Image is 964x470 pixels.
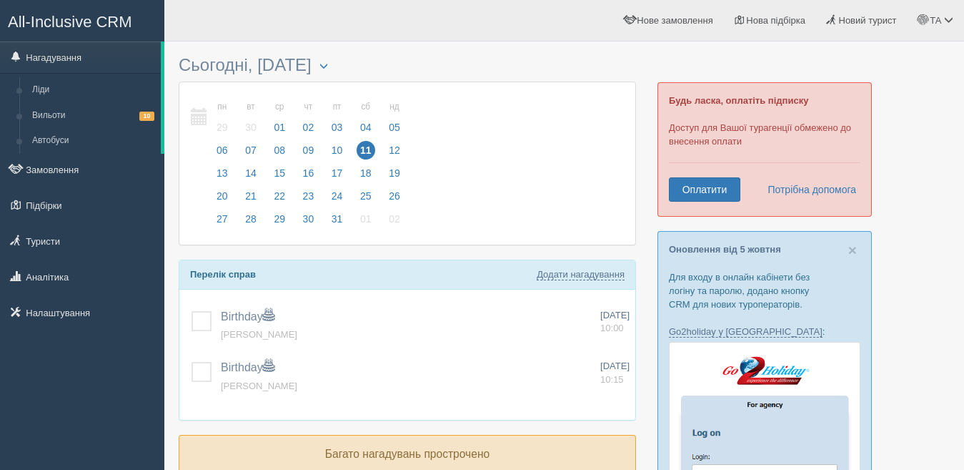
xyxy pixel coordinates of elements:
[237,165,264,188] a: 14
[357,187,375,205] span: 25
[295,165,322,188] a: 16
[600,360,630,386] a: [DATE] 10:15
[328,101,347,113] small: пт
[381,142,404,165] a: 12
[600,323,624,333] span: 10:00
[324,211,351,234] a: 31
[295,211,322,234] a: 30
[190,446,625,463] p: Багато нагадувань прострочено
[237,142,264,165] a: 07
[295,142,322,165] a: 09
[352,142,379,165] a: 11
[242,141,260,160] span: 07
[270,101,289,113] small: ср
[537,269,625,280] a: Додати нагадування
[669,326,823,338] a: Go2holiday у [GEOGRAPHIC_DATA]
[270,164,289,182] span: 15
[221,361,274,373] a: Birthday
[385,118,404,137] span: 05
[328,118,347,137] span: 03
[237,188,264,211] a: 21
[324,165,351,188] a: 17
[237,211,264,234] a: 28
[213,210,232,228] span: 27
[8,13,132,31] span: All-Inclusive CRM
[213,101,232,113] small: пн
[357,118,375,137] span: 04
[385,141,404,160] span: 12
[299,141,318,160] span: 09
[669,325,860,338] p: :
[381,165,404,188] a: 19
[848,242,857,258] span: ×
[209,188,236,211] a: 20
[381,188,404,211] a: 26
[221,329,297,340] a: [PERSON_NAME]
[213,164,232,182] span: 13
[295,188,322,211] a: 23
[270,210,289,228] span: 29
[669,95,808,106] b: Будь ласка, оплатіть підписку
[930,15,941,26] span: ТА
[381,211,404,234] a: 02
[237,93,264,142] a: вт 30
[328,141,347,160] span: 10
[242,210,260,228] span: 28
[381,93,404,142] a: нд 05
[600,361,630,371] span: [DATE]
[600,309,630,336] a: [DATE] 10:00
[324,188,351,211] a: 24
[352,93,379,142] a: сб 04
[357,164,375,182] span: 18
[295,93,322,142] a: чт 02
[221,381,297,391] a: [PERSON_NAME]
[357,141,375,160] span: 11
[839,15,897,26] span: Новий турист
[357,210,375,228] span: 01
[242,118,260,137] span: 30
[328,187,347,205] span: 24
[266,165,293,188] a: 15
[352,211,379,234] a: 01
[26,128,161,154] a: Автобуси
[299,164,318,182] span: 16
[26,103,161,129] a: Вильоти10
[270,118,289,137] span: 01
[669,270,860,311] p: Для входу в онлайн кабінети без логіну та паролю, додано кнопку CRM для нових туроператорів.
[242,164,260,182] span: 14
[600,374,624,385] span: 10:15
[266,211,293,234] a: 29
[209,142,236,165] a: 06
[270,141,289,160] span: 08
[385,187,404,205] span: 26
[179,56,636,74] h3: Сьогодні, [DATE]
[299,118,318,137] span: 02
[385,164,404,182] span: 19
[299,187,318,205] span: 23
[352,188,379,211] a: 25
[324,93,351,142] a: пт 03
[352,165,379,188] a: 18
[221,310,274,323] a: Birthday
[299,101,318,113] small: чт
[266,142,293,165] a: 08
[669,244,781,255] a: Оновлення від 5 жовтня
[746,15,805,26] span: Нова підбірка
[266,188,293,211] a: 22
[139,112,154,121] span: 10
[328,210,347,228] span: 31
[213,187,232,205] span: 20
[324,142,351,165] a: 10
[190,269,256,280] b: Перелік справ
[26,77,161,103] a: Ліди
[299,210,318,228] span: 30
[209,93,236,142] a: пн 29
[637,15,712,26] span: Нове замовлення
[357,101,375,113] small: сб
[657,82,872,217] div: Доступ для Вашої турагенції обмежено до внесення оплати
[270,187,289,205] span: 22
[242,101,260,113] small: вт
[1,1,164,40] a: All-Inclusive CRM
